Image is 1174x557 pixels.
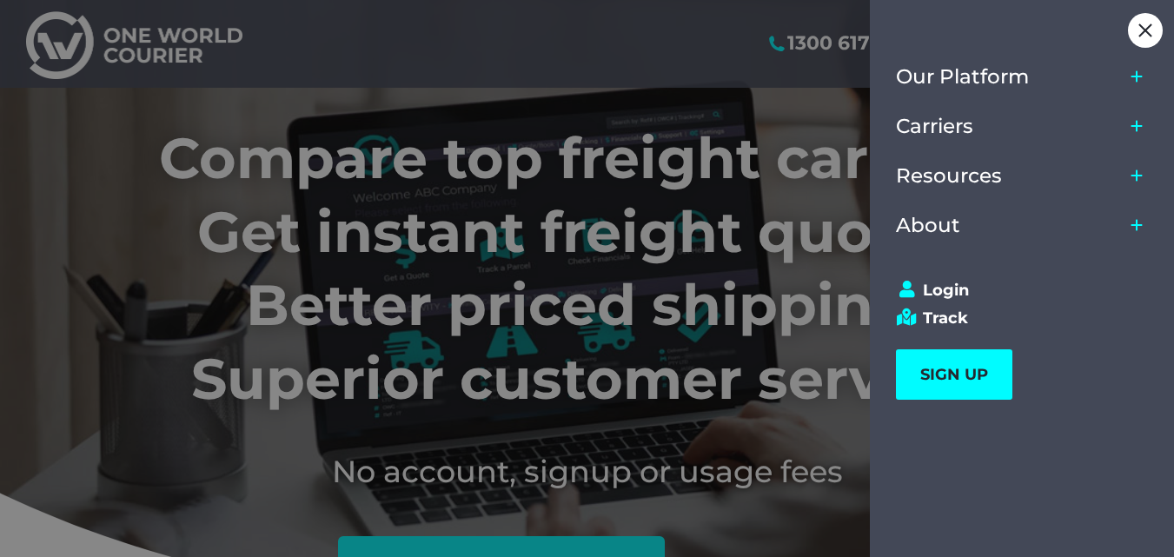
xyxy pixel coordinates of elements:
[896,151,1124,201] a: Resources
[896,102,1124,151] a: Carriers
[896,65,1029,89] span: Our Platform
[1128,13,1163,48] div: Close
[896,214,960,237] span: About
[896,308,1132,328] a: Track
[896,115,973,138] span: Carriers
[896,349,1012,400] a: SIGN UP
[896,164,1002,188] span: Resources
[896,281,1132,300] a: Login
[896,201,1124,250] a: About
[920,365,988,384] span: SIGN UP
[896,52,1124,102] a: Our Platform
